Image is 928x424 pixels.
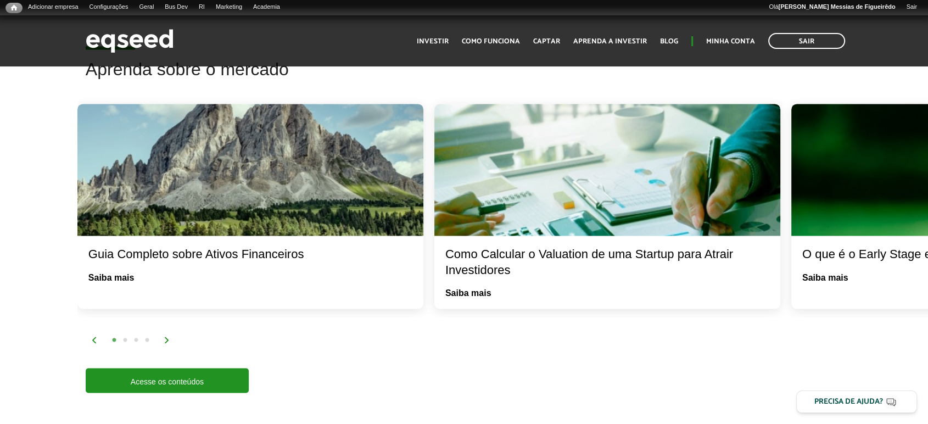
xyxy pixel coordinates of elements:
a: Início [5,3,23,13]
a: Sair [901,3,923,12]
h2: Aprenda sobre o mercado [86,60,920,96]
a: RI [193,3,210,12]
a: Captar [533,38,560,45]
a: Saiba mais [88,274,135,282]
a: Saiba mais [445,289,491,298]
a: Aprenda a investir [573,38,647,45]
a: Sair [768,33,845,49]
button: 2 of 2 [120,335,131,346]
a: Investir [417,38,449,45]
a: Adicionar empresa [23,3,84,12]
span: Início [11,4,17,12]
a: Acesse os conteúdos [86,368,249,393]
a: Saiba mais [802,274,848,282]
div: Guia Completo sobre Ativos Financeiros [88,247,412,263]
button: 4 of 2 [142,335,153,346]
strong: [PERSON_NAME] Messias de Figueirêdo [778,3,895,10]
a: Marketing [210,3,248,12]
a: Geral [133,3,159,12]
a: Academia [248,3,286,12]
div: Como Calcular o Valuation de uma Startup para Atrair Investidores [445,247,769,278]
a: Como funciona [462,38,520,45]
a: Blog [660,38,678,45]
img: arrow%20right.svg [164,337,170,343]
a: Configurações [84,3,134,12]
img: EqSeed [86,26,174,55]
img: arrow%20left.svg [91,337,98,343]
a: Bus Dev [159,3,193,12]
a: Minha conta [706,38,755,45]
button: 3 of 2 [131,335,142,346]
a: Olá[PERSON_NAME] Messias de Figueirêdo [763,3,901,12]
button: 1 of 2 [109,335,120,346]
